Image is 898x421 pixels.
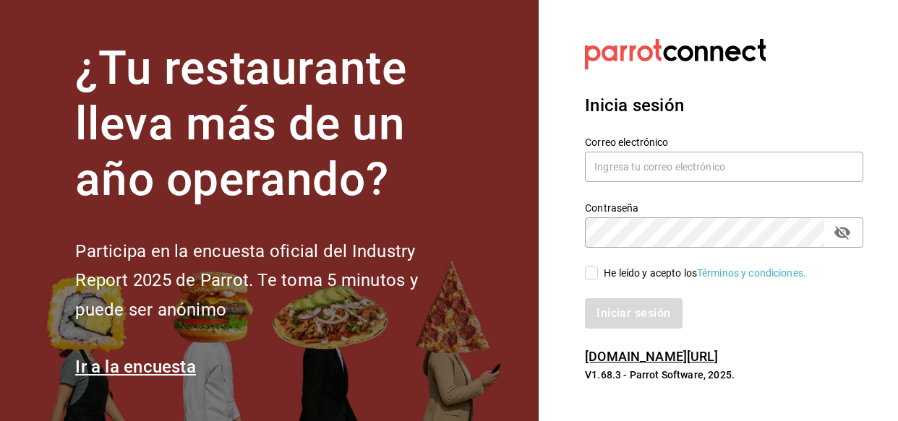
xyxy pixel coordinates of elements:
p: V1.68.3 - Parrot Software, 2025. [585,368,863,382]
h1: ¿Tu restaurante lleva más de un año operando? [75,41,466,207]
label: Contraseña [585,203,863,213]
label: Correo electrónico [585,137,863,147]
div: He leído y acepto los [604,266,806,281]
h3: Inicia sesión [585,92,863,118]
a: Términos y condiciones. [697,267,806,279]
h2: Participa en la encuesta oficial del Industry Report 2025 de Parrot. Te toma 5 minutos y puede se... [75,237,466,325]
button: passwordField [830,220,855,245]
a: Ir a la encuesta [75,357,196,377]
a: [DOMAIN_NAME][URL] [585,349,718,364]
input: Ingresa tu correo electrónico [585,152,863,182]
